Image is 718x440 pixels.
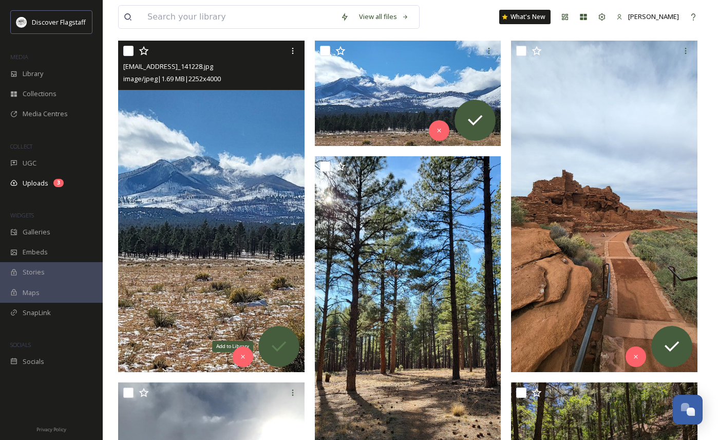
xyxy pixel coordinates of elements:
[23,247,48,257] span: Embeds
[23,227,50,237] span: Galleries
[511,41,697,372] img: ext_1758232522.202066_izabel.madaleno@flagstaffaz.gov-20241105_124011.jpg
[23,308,51,318] span: SnapLink
[628,12,679,21] span: [PERSON_NAME]
[142,6,335,28] input: Search your library
[10,142,32,150] span: COLLECT
[354,7,414,27] a: View all files
[123,62,213,71] span: [EMAIL_ADDRESS]_141228.jpg
[23,89,56,99] span: Collections
[23,109,68,119] span: Media Centres
[10,211,34,219] span: WIDGETS
[212,341,253,352] div: Add to Library
[123,74,221,83] span: image/jpeg | 1.69 MB | 2252 x 4000
[23,288,40,298] span: Maps
[36,426,66,433] span: Privacy Policy
[315,41,501,145] img: ext_1758232522.575308_izabel.madaleno@flagstaffaz.gov-20241020_141233.jpg
[673,395,703,425] button: Open Chat
[10,53,28,61] span: MEDIA
[118,41,305,372] img: ext_1758232523.065112_izabel.madaleno@flagstaffaz.gov-20241020_141228.jpg
[36,423,66,435] a: Privacy Policy
[10,341,31,349] span: SOCIALS
[32,17,86,27] span: Discover Flagstaff
[23,178,48,188] span: Uploads
[611,7,684,27] a: [PERSON_NAME]
[23,357,44,366] span: Socials
[499,10,551,24] a: What's New
[23,69,43,79] span: Library
[16,17,27,27] img: Untitled%20design%20(1).png
[23,267,45,277] span: Stories
[23,158,36,168] span: UGC
[53,179,64,187] div: 3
